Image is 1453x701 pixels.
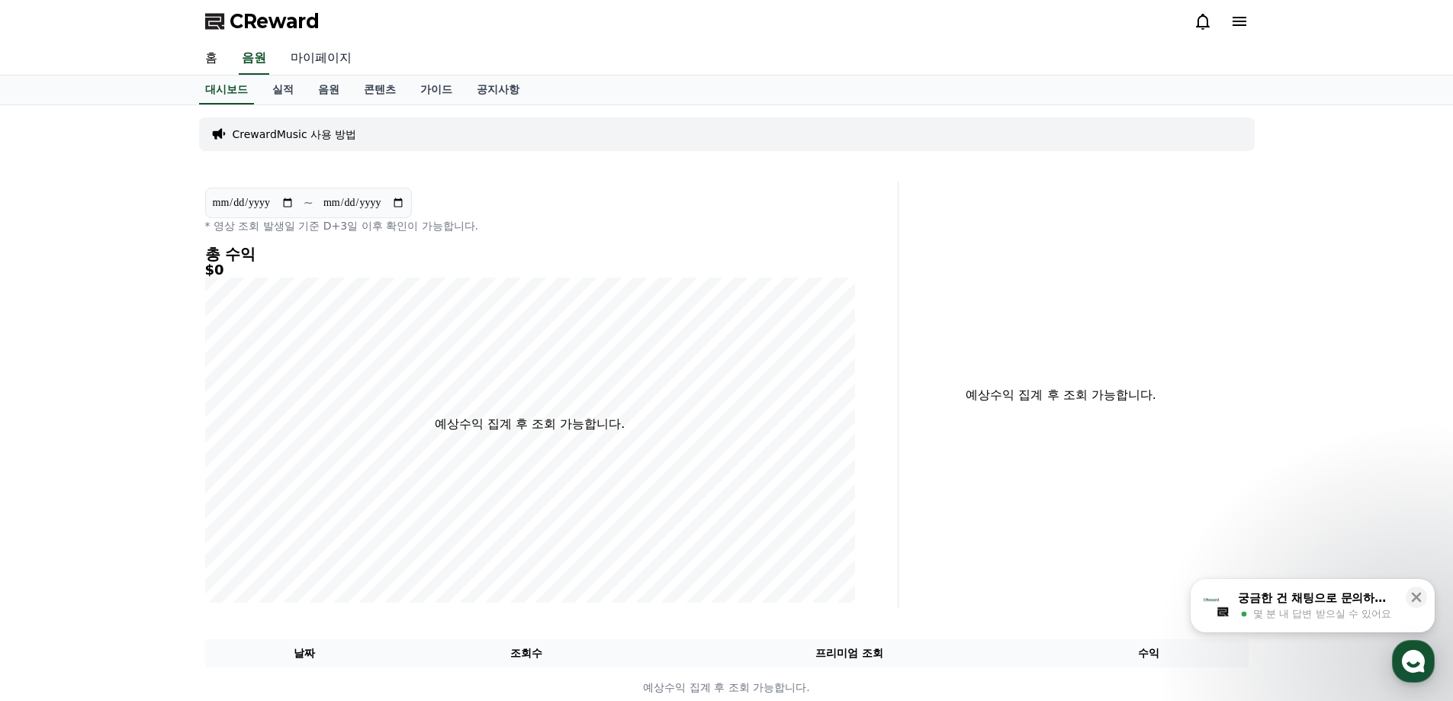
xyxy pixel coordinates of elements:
[306,76,352,105] a: 음원
[304,194,313,212] p: ~
[403,639,648,667] th: 조회수
[230,9,320,34] span: CReward
[205,218,855,233] p: * 영상 조회 발생일 기준 D+3일 이후 확인이 가능합니다.
[140,507,158,519] span: 대화
[236,506,254,519] span: 설정
[911,386,1212,404] p: 예상수익 집계 후 조회 가능합니다.
[649,639,1050,667] th: 프리미엄 조회
[205,9,320,34] a: CReward
[408,76,465,105] a: 가이드
[260,76,306,105] a: 실적
[205,639,404,667] th: 날짜
[352,76,408,105] a: 콘텐츠
[199,76,254,105] a: 대시보드
[48,506,57,519] span: 홈
[197,484,293,522] a: 설정
[101,484,197,522] a: 대화
[233,127,357,142] a: CrewardMusic 사용 방법
[205,262,855,278] h5: $0
[205,246,855,262] h4: 총 수익
[435,415,625,433] p: 예상수익 집계 후 조회 가능합니다.
[465,76,532,105] a: 공지사항
[206,680,1248,696] p: 예상수익 집계 후 조회 가능합니다.
[193,43,230,75] a: 홈
[278,43,364,75] a: 마이페이지
[1050,639,1249,667] th: 수익
[239,43,269,75] a: 음원
[5,484,101,522] a: 홈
